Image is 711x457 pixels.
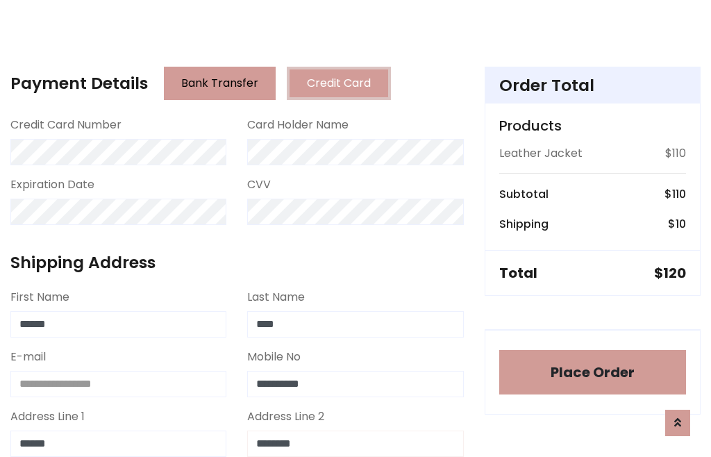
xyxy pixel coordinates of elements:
[247,176,271,193] label: CVV
[247,117,349,133] label: Card Holder Name
[668,217,686,231] h6: $
[10,117,122,133] label: Credit Card Number
[499,350,686,394] button: Place Order
[672,186,686,202] span: 110
[10,349,46,365] label: E-mail
[663,263,686,283] span: 120
[664,188,686,201] h6: $
[247,289,305,306] label: Last Name
[665,145,686,162] p: $110
[499,188,549,201] h6: Subtotal
[247,349,301,365] label: Mobile No
[287,67,391,100] button: Credit Card
[499,265,537,281] h5: Total
[10,176,94,193] label: Expiration Date
[499,217,549,231] h6: Shipping
[676,216,686,232] span: 10
[164,67,276,100] button: Bank Transfer
[10,74,148,93] h4: Payment Details
[10,408,85,425] label: Address Line 1
[654,265,686,281] h5: $
[10,253,464,272] h4: Shipping Address
[499,76,686,95] h4: Order Total
[247,408,324,425] label: Address Line 2
[499,145,583,162] p: Leather Jacket
[499,117,686,134] h5: Products
[10,289,69,306] label: First Name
